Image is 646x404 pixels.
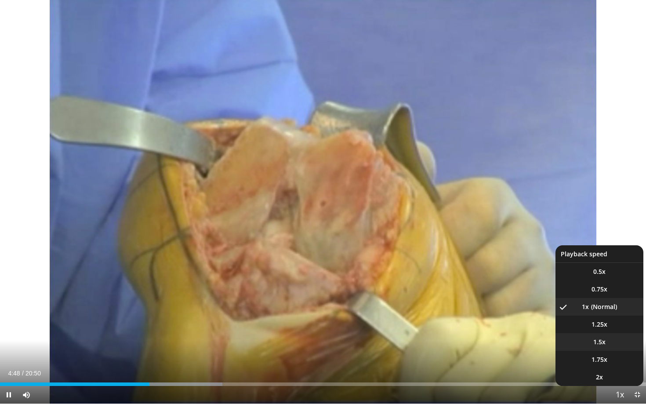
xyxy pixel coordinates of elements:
[593,267,606,276] span: 0.5x
[18,386,35,404] button: Mute
[25,370,41,377] span: 20:50
[611,386,628,404] button: Playback Rate
[8,370,20,377] span: 4:48
[592,285,607,294] span: 0.75x
[592,355,607,364] span: 1.75x
[592,320,607,329] span: 1.25x
[22,370,24,377] span: /
[628,386,646,404] button: Exit Fullscreen
[582,302,589,311] span: 1x
[596,373,603,382] span: 2x
[593,338,606,346] span: 1.5x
